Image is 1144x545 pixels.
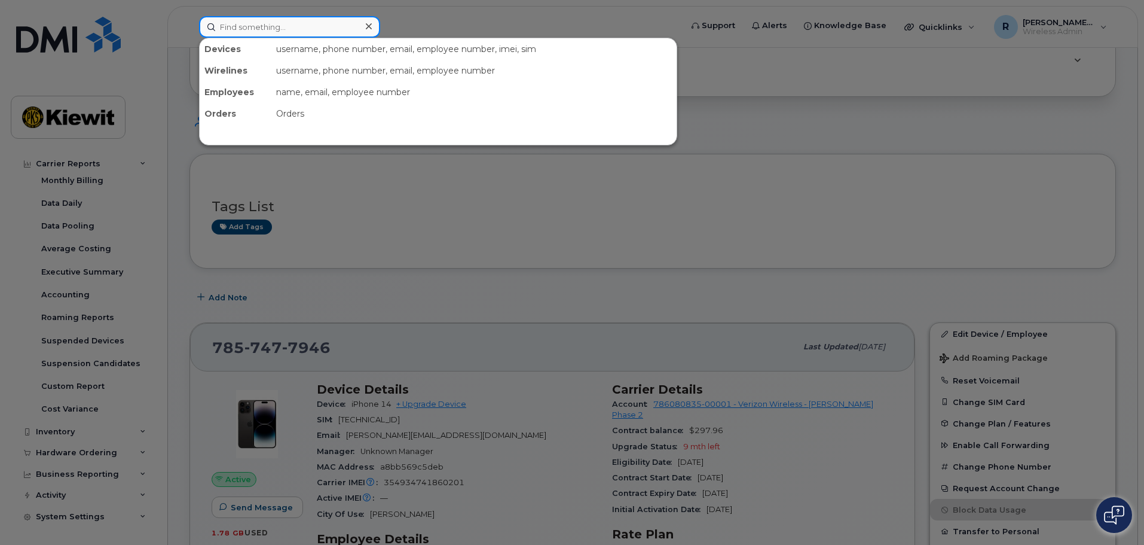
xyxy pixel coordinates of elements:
[1104,506,1124,525] img: Open chat
[271,38,677,60] div: username, phone number, email, employee number, imei, sim
[200,81,271,103] div: Employees
[200,38,271,60] div: Devices
[200,60,271,81] div: Wirelines
[271,103,677,124] div: Orders
[271,81,677,103] div: name, email, employee number
[200,103,271,124] div: Orders
[199,16,380,38] input: Find something...
[271,60,677,81] div: username, phone number, email, employee number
